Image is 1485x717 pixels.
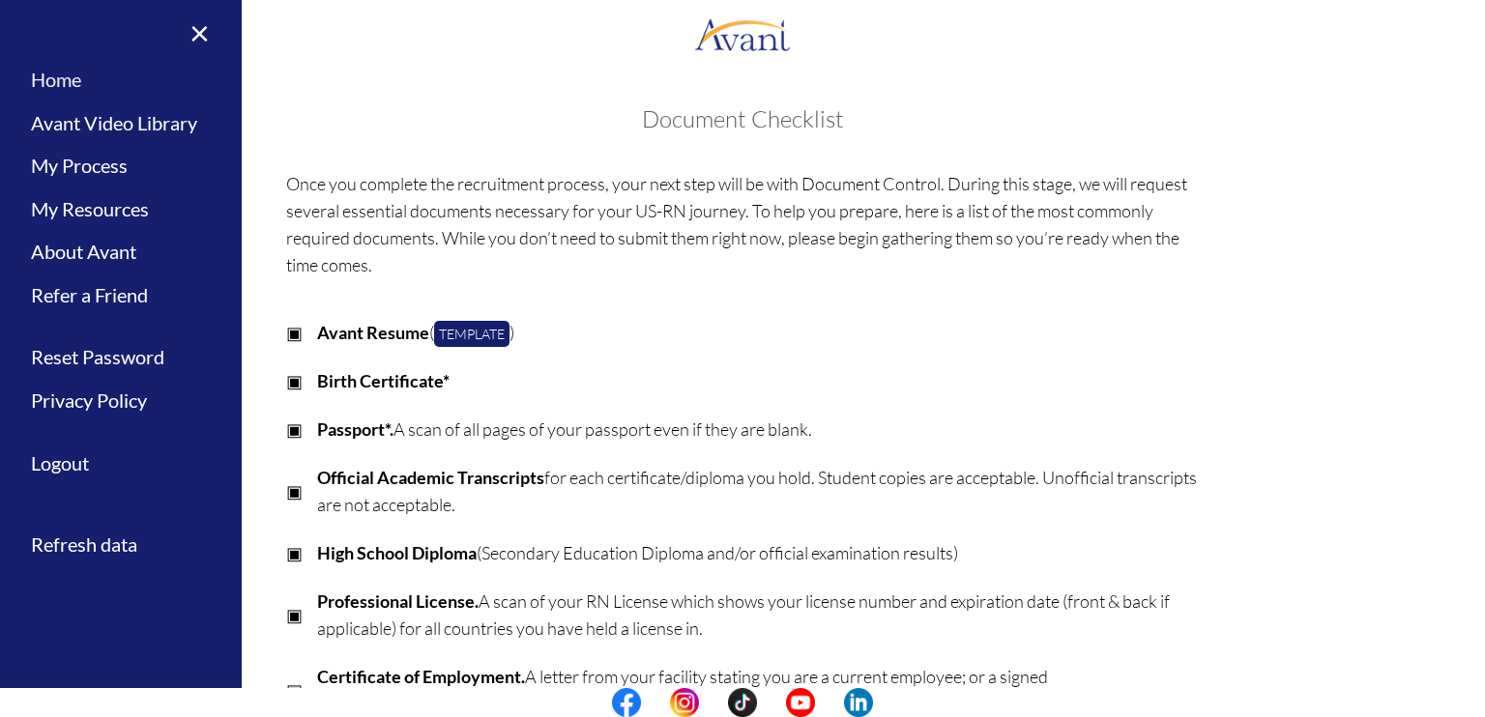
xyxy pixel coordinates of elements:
b: Certificate of Employment. [317,666,525,687]
img: blank.png [641,688,670,717]
p: A scan of your RN License which shows your license number and expiration date (front & back if ap... [317,588,1200,642]
img: in.png [670,688,699,717]
img: blank.png [815,688,844,717]
img: tt.png [728,688,757,717]
b: Professional License. [317,590,479,612]
a: Template [434,321,510,347]
b: Passport*. [317,418,393,440]
p: ▣ [286,601,303,628]
img: blank.png [699,688,728,717]
p: ▣ [286,319,303,346]
p: A scan of all pages of your passport even if they are blank. [317,416,1200,443]
img: yt.png [786,688,815,717]
img: blank.png [757,688,786,717]
b: High School Diploma [317,542,477,563]
h3: Document Checklist [19,106,1466,131]
b: Birth Certificate* [317,370,450,391]
p: ▣ [286,416,303,443]
b: Official Academic Transcripts [317,467,544,488]
img: fb.png [612,688,641,717]
p: ▣ [286,367,303,394]
p: for each certificate/diploma you hold. Student copies are acceptable. Unofficial transcripts are ... [317,464,1200,518]
p: ( ) [317,319,1200,346]
p: (Secondary Education Diploma and/or official examination results) [317,539,1200,566]
img: logo.png [694,5,791,63]
p: ▣ [286,539,303,566]
p: A letter from your facility stating you are a current employee; or a signed [DEMOGRAPHIC_DATA] an... [317,663,1200,717]
b: Avant Resume [317,322,429,343]
p: ▣ [286,676,303,703]
p: ▣ [286,477,303,504]
img: li.png [844,688,873,717]
p: Once you complete the recruitment process, your next step will be with Document Control. During t... [286,170,1200,278]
